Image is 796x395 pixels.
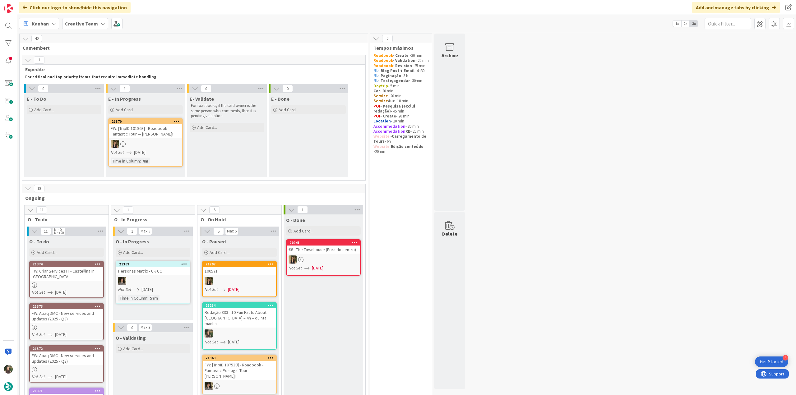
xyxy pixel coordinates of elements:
span: : [140,158,141,164]
p: - 3 h [373,73,429,78]
strong: Daytrip [373,83,388,89]
span: O - Done [286,217,305,223]
p: - 20 min [373,89,429,94]
div: Min 0 [54,228,62,231]
span: O - Validating [116,335,146,341]
span: E - To Do [27,96,46,102]
i: Not Set [111,149,124,155]
p: - 30min [373,78,429,83]
div: 4m [141,158,150,164]
div: 21214Redação 333 - 10 Fun Facts About [GEOGRAPHIC_DATA] – 4h – quinta manha [203,303,276,328]
div: Delete [442,230,457,237]
strong: - Create - [393,53,411,58]
div: 21297100571 [203,261,276,275]
div: 21363 [203,355,276,361]
p: - 25 min [373,63,429,68]
div: Time in Column [118,295,147,301]
a: 21370FW: [TripID:101963] - Roadbook - Fantastic Tour — [PERSON_NAME]!SPNot Set[DATE]Time in Colum... [108,118,183,167]
strong: NL [373,68,378,73]
div: Click our logo to show/hide this navigation [19,2,131,13]
span: O - To do [29,238,49,245]
span: O - In Progress [114,216,187,223]
span: 40 [31,35,42,42]
strong: - Create [380,113,396,119]
strong: POI [373,103,380,109]
strong: Website [373,134,390,139]
div: 57m [148,295,160,301]
p: - 5 min [373,84,429,89]
div: Time in Column [111,158,140,164]
span: 1 [127,227,137,235]
span: E - Done [271,96,289,102]
span: : [147,295,148,301]
div: 21370 [112,119,182,124]
span: 18 [34,185,44,192]
span: [DATE] [134,149,146,156]
span: Add Card... [34,107,54,113]
strong: - Revision [393,63,412,68]
strong: Service [373,93,388,99]
p: - 45 min [373,104,429,114]
span: Expedite [25,66,358,72]
strong: Car [373,88,380,94]
img: MS [118,277,126,285]
div: SP [203,277,276,285]
div: 21373 [30,304,103,309]
div: 4 [783,355,788,361]
strong: POI [373,113,380,119]
span: 3x [690,21,698,27]
span: Add Card... [37,250,57,255]
div: FW: [TripID:107539] - Roadbook - Fantastic Portugal Tour — [PERSON_NAME]! [203,361,276,380]
span: 1x [673,21,681,27]
strong: Carregamento de Tours [373,134,427,144]
div: Open Get Started checklist, remaining modules: 4 [755,356,788,367]
strong: - Pesquisa (exclui redação) [373,103,416,114]
div: FW: Abaq DMC - New services and updates (2025 - Q3) [30,309,103,323]
span: Add Card... [210,250,229,255]
div: 21372 [33,347,103,351]
p: For roadbooks, if the card owner is the same person who comments, then it is pending validation [191,103,263,118]
p: - 20 min [373,58,429,63]
div: 21374 [30,261,103,267]
div: Max 20 [54,231,64,234]
div: 21214 [203,303,276,308]
span: [DATE] [55,331,67,338]
div: FW: Criar Services IT - Castellina in [GEOGRAPHIC_DATA] [30,267,103,281]
div: 21374FW: Criar Services IT - Castellina in [GEOGRAPHIC_DATA] [30,261,103,281]
strong: Website [373,144,390,149]
div: 21369 [116,261,190,267]
span: E- Validate [190,96,214,102]
span: 0 [127,324,137,331]
div: 21374 [33,262,103,266]
span: O - To do [28,216,101,223]
div: 20941 [287,240,360,246]
div: Redação 333 - 10 Fun Facts About [GEOGRAPHIC_DATA] – 4h – quinta manha [203,308,276,328]
strong: - Paginação [378,73,401,78]
span: Add Card... [123,250,143,255]
a: 21363FW: [TripID:107539] - Roadbook - Fantastic Portugal Tour — [PERSON_NAME]!MS [202,355,277,394]
div: Archive [442,52,458,59]
img: Visit kanbanzone.com [4,4,13,13]
span: [DATE] [228,339,239,345]
a: 21373FW: Abaq DMC - New services and updates (2025 - Q3)Not Set[DATE] [29,303,104,340]
span: Add Card... [294,228,313,234]
span: 0 [38,85,49,92]
strong: Accommodation [373,129,405,134]
span: 1 [34,56,44,64]
span: [DATE] [55,289,67,296]
span: 0 [282,85,293,92]
div: 21370 [109,119,182,124]
span: Add Card... [197,125,217,130]
div: FW: [TripID:101963] - Roadbook - Fantastic Tour — [PERSON_NAME]! [109,124,182,138]
div: 21214 [206,303,276,308]
i: Not Set [118,287,132,292]
span: 2x [681,21,690,27]
strong: NL [373,78,378,83]
div: 21372 [30,346,103,351]
strong: Roadbook [373,63,393,68]
p: - 20 min [373,129,429,134]
span: Tempos máximos [373,45,424,51]
p: 30 min [373,53,429,58]
span: 5 [209,206,220,214]
span: O - On Hold [201,216,274,223]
